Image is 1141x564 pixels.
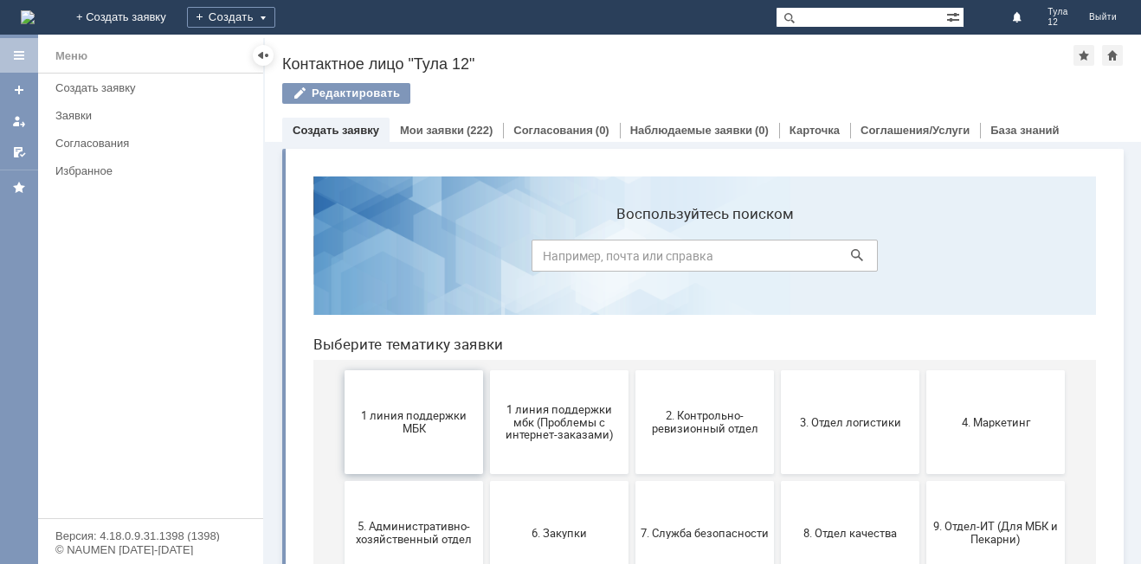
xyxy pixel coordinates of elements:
[627,429,765,533] button: Финансовый отдел
[990,124,1059,137] a: База знаний
[341,468,469,494] span: Отдел-ИТ (Битрикс24 и CRM)
[21,10,35,24] img: logo
[341,363,469,376] span: 7. Служба безопасности
[50,357,178,383] span: 5. Административно-хозяйственный отдел
[467,124,493,137] div: (222)
[513,124,593,137] a: Согласования
[946,8,964,24] span: Расширенный поиск
[196,474,324,487] span: Отдел ИТ (1С)
[596,124,609,137] div: (0)
[48,130,260,157] a: Согласования
[632,474,760,487] span: Финансовый отдел
[45,318,184,422] button: 5. Административно-хозяйственный отдел
[336,318,474,422] button: 7. Служба безопасности
[196,363,324,376] span: 6. Закупки
[190,208,329,311] button: 1 линия поддержки мбк (Проблемы с интернет-заказами)
[21,10,35,24] a: Перейти на домашнюю страницу
[293,124,379,137] a: Создать заявку
[481,208,620,311] button: 3. Отдел логистики
[55,137,253,150] div: Согласования
[55,81,253,94] div: Создать заявку
[755,124,769,137] div: (0)
[45,208,184,311] button: 1 линия поддержки МБК
[1073,45,1094,66] div: Добавить в избранное
[790,124,840,137] a: Карточка
[400,124,464,137] a: Мои заявки
[48,74,260,101] a: Создать заявку
[1048,7,1068,17] span: Тула
[336,429,474,533] button: Отдел-ИТ (Битрикс24 и CRM)
[5,138,33,166] a: Мои согласования
[632,253,760,266] span: 4. Маркетинг
[55,109,253,122] div: Заявки
[187,7,275,28] div: Создать
[487,253,615,266] span: 3. Отдел логистики
[861,124,970,137] a: Соглашения/Услуги
[50,247,178,272] span: 1 линия поддержки МБК
[50,474,178,487] span: Бухгалтерия (для мбк)
[232,77,578,109] input: Например, почта или справка
[481,318,620,422] button: 8. Отдел качества
[232,42,578,60] label: Воспользуйтесь поиском
[336,208,474,311] button: 2. Контрольно-ревизионный отдел
[14,173,796,190] header: Выберите тематику заявки
[55,46,87,67] div: Меню
[481,429,620,533] button: Отдел-ИТ (Офис)
[487,363,615,376] span: 8. Отдел качества
[48,102,260,129] a: Заявки
[253,45,274,66] div: Скрыть меню
[190,318,329,422] button: 6. Закупки
[5,107,33,135] a: Мои заявки
[1102,45,1123,66] div: Сделать домашней страницей
[55,164,234,177] div: Избранное
[1048,17,1068,28] span: 12
[487,474,615,487] span: Отдел-ИТ (Офис)
[341,247,469,272] span: 2. Контрольно-ревизионный отдел
[630,124,752,137] a: Наблюдаемые заявки
[45,429,184,533] button: Бухгалтерия (для мбк)
[55,530,246,542] div: Версия: 4.18.0.9.31.1398 (1398)
[5,76,33,104] a: Создать заявку
[196,240,324,279] span: 1 линия поддержки мбк (Проблемы с интернет-заказами)
[55,544,246,555] div: © NAUMEN [DATE]-[DATE]
[627,208,765,311] button: 4. Маркетинг
[627,318,765,422] button: 9. Отдел-ИТ (Для МБК и Пекарни)
[190,429,329,533] button: Отдел ИТ (1С)
[282,55,1073,73] div: Контактное лицо "Тула 12"
[632,357,760,383] span: 9. Отдел-ИТ (Для МБК и Пекарни)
